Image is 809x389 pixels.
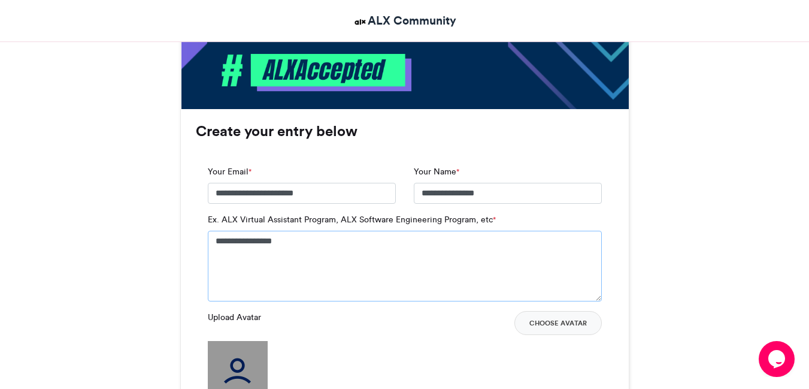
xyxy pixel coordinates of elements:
a: ALX Community [353,12,456,29]
button: Choose Avatar [514,311,602,335]
label: Your Email [208,165,252,178]
label: Your Name [414,165,459,178]
iframe: chat widget [759,341,797,377]
h3: Create your entry below [196,124,614,138]
label: Upload Avatar [208,311,261,324]
label: Ex. ALX Virtual Assistant Program, ALX Software Engineering Program, etc [208,213,496,226]
img: ALX Community [353,14,368,29]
